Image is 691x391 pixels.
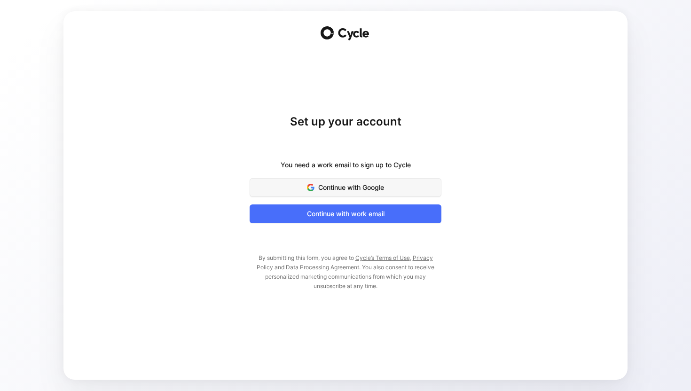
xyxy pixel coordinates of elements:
[250,178,441,197] button: Continue with Google
[250,253,441,291] p: By submitting this form, you agree to , and . You also consent to receive personalized marketing ...
[286,264,359,271] a: Data Processing Agreement
[250,114,441,129] h1: Set up your account
[250,204,441,223] button: Continue with work email
[281,159,411,171] div: You need a work email to sign up to Cycle
[261,182,430,193] span: Continue with Google
[355,254,410,261] a: Cycle’s Terms of Use
[261,208,430,219] span: Continue with work email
